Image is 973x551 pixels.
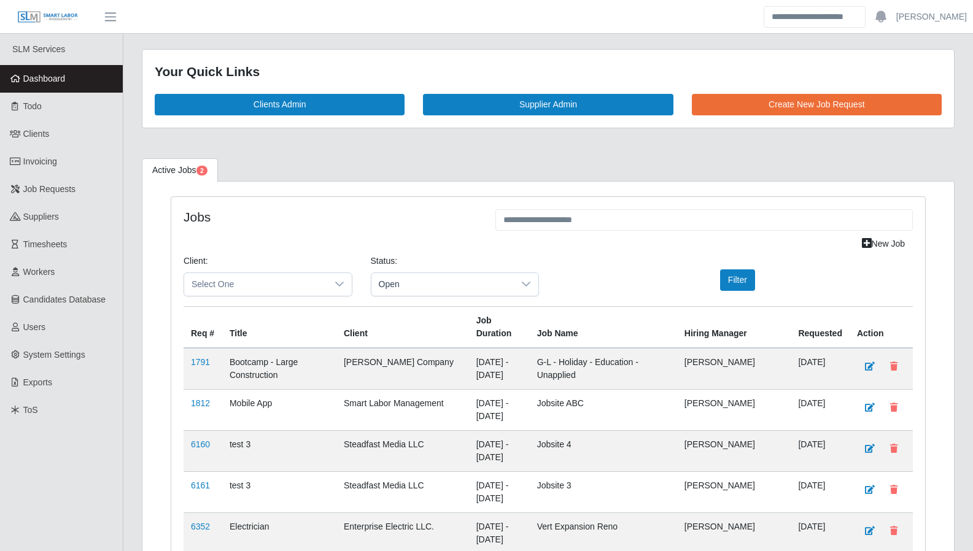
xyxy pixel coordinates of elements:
[336,430,469,471] td: Steadfast Media LLC
[677,348,791,390] td: [PERSON_NAME]
[530,389,677,430] td: Jobsite ABC
[222,471,336,512] td: test 3
[677,389,791,430] td: [PERSON_NAME]
[222,389,336,430] td: Mobile App
[469,389,530,430] td: [DATE] - [DATE]
[12,44,65,54] span: SLM Services
[677,471,791,512] td: [PERSON_NAME]
[23,295,106,304] span: Candidates Database
[23,239,68,249] span: Timesheets
[692,94,942,115] a: Create New Job Request
[222,430,336,471] td: test 3
[469,471,530,512] td: [DATE] - [DATE]
[530,430,677,471] td: Jobsite 4
[336,306,469,348] th: Client
[191,480,210,490] a: 6161
[469,348,530,390] td: [DATE] - [DATE]
[184,255,208,268] label: Client:
[155,94,405,115] a: Clients Admin
[23,377,52,387] span: Exports
[371,273,514,296] span: Open
[423,94,673,115] a: Supplier Admin
[854,233,913,255] a: New Job
[222,348,336,390] td: Bootcamp - Large Construction
[23,129,50,139] span: Clients
[23,184,76,194] span: Job Requests
[222,306,336,348] th: Title
[23,212,59,222] span: Suppliers
[336,471,469,512] td: Steadfast Media LLC
[791,306,850,348] th: Requested
[677,306,791,348] th: Hiring Manager
[23,101,42,111] span: Todo
[191,522,210,531] a: 6352
[23,322,46,332] span: Users
[23,405,38,415] span: ToS
[371,255,398,268] label: Status:
[23,350,85,360] span: System Settings
[896,10,967,23] a: [PERSON_NAME]
[191,398,210,408] a: 1812
[469,430,530,471] td: [DATE] - [DATE]
[791,430,850,471] td: [DATE]
[530,348,677,390] td: G-L - Holiday - Education - Unapplied
[23,156,57,166] span: Invoicing
[530,306,677,348] th: Job Name
[17,10,79,24] img: SLM Logo
[142,158,218,182] a: Active Jobs
[184,273,327,296] span: Select One
[791,471,850,512] td: [DATE]
[184,209,477,225] h4: Jobs
[191,439,210,449] a: 6160
[23,267,55,277] span: Workers
[677,430,791,471] td: [PERSON_NAME]
[850,306,913,348] th: Action
[720,269,755,291] button: Filter
[196,166,207,175] span: Pending Jobs
[469,306,530,348] th: Job Duration
[336,389,469,430] td: Smart Labor Management
[764,6,866,28] input: Search
[530,471,677,512] td: Jobsite 3
[336,348,469,390] td: [PERSON_NAME] Company
[184,306,222,348] th: Req #
[191,357,210,367] a: 1791
[791,389,850,430] td: [DATE]
[23,74,66,83] span: Dashboard
[791,348,850,390] td: [DATE]
[155,62,942,82] div: Your Quick Links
